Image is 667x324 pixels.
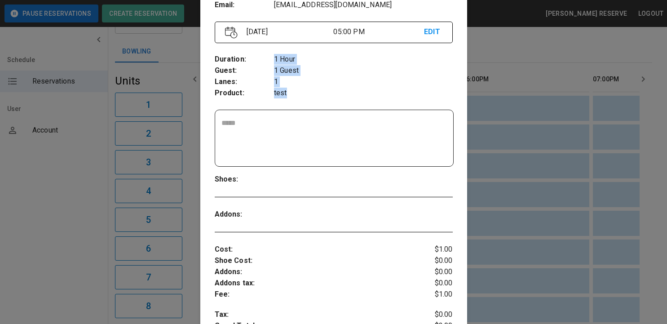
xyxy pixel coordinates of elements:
[243,27,334,37] p: [DATE]
[215,174,274,185] p: Shoes :
[413,266,452,278] p: $0.00
[215,54,274,65] p: Duration :
[274,54,453,65] p: 1 Hour
[413,244,452,255] p: $1.00
[215,289,413,300] p: Fee :
[413,255,452,266] p: $0.00
[215,76,274,88] p: Lanes :
[413,309,452,320] p: $0.00
[215,255,413,266] p: Shoe Cost :
[333,27,424,37] p: 05:00 PM
[215,244,413,255] p: Cost :
[215,65,274,76] p: Guest :
[215,209,274,220] p: Addons :
[215,278,413,289] p: Addons tax :
[274,65,453,76] p: 1 Guest
[215,309,413,320] p: Tax :
[413,278,452,289] p: $0.00
[215,266,413,278] p: Addons :
[424,27,442,38] p: EDIT
[215,88,274,99] p: Product :
[225,27,238,39] img: Vector
[274,88,453,99] p: test
[274,76,453,88] p: 1
[413,289,452,300] p: $1.00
